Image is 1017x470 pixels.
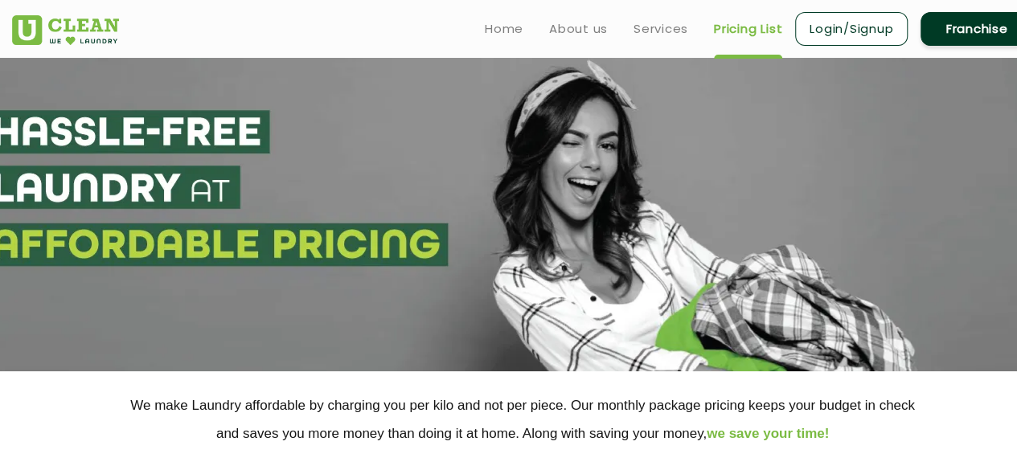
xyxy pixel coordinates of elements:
a: Pricing List [714,19,782,39]
a: Home [485,19,523,39]
img: UClean Laundry and Dry Cleaning [12,15,119,45]
a: Login/Signup [795,12,908,46]
a: Services [634,19,688,39]
a: About us [549,19,608,39]
span: we save your time! [707,426,829,441]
